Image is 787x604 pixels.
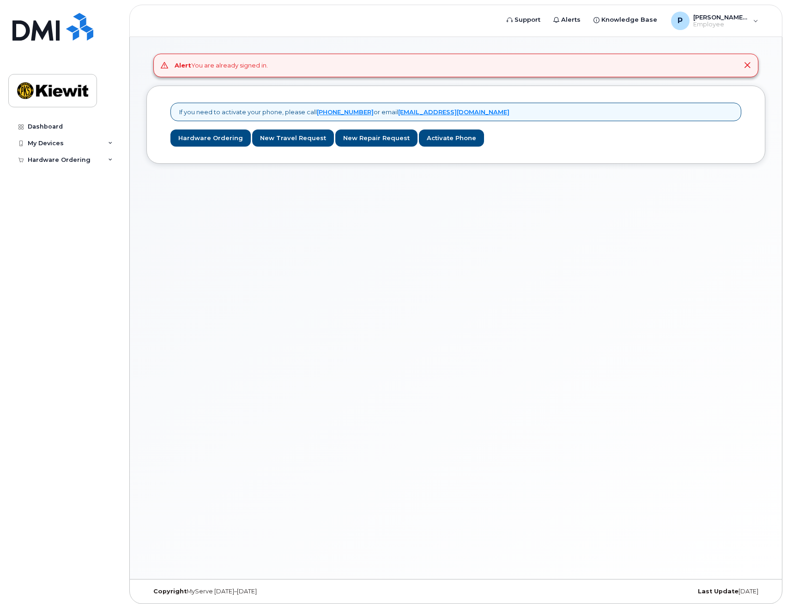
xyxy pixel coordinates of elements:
[398,108,509,116] a: [EMAIL_ADDRESS][DOMAIN_NAME]
[559,588,765,595] div: [DATE]
[317,108,374,116] a: [PHONE_NUMBER]
[335,129,418,147] a: New Repair Request
[170,129,251,147] a: Hardware Ordering
[146,588,353,595] div: MyServe [DATE]–[DATE]
[175,61,268,70] div: You are already signed in.
[175,62,191,69] strong: Alert
[252,129,334,147] a: New Travel Request
[153,588,187,595] strong: Copyright
[179,108,509,117] p: If you need to activate your phone, please call or email
[419,129,484,147] a: Activate Phone
[698,588,739,595] strong: Last Update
